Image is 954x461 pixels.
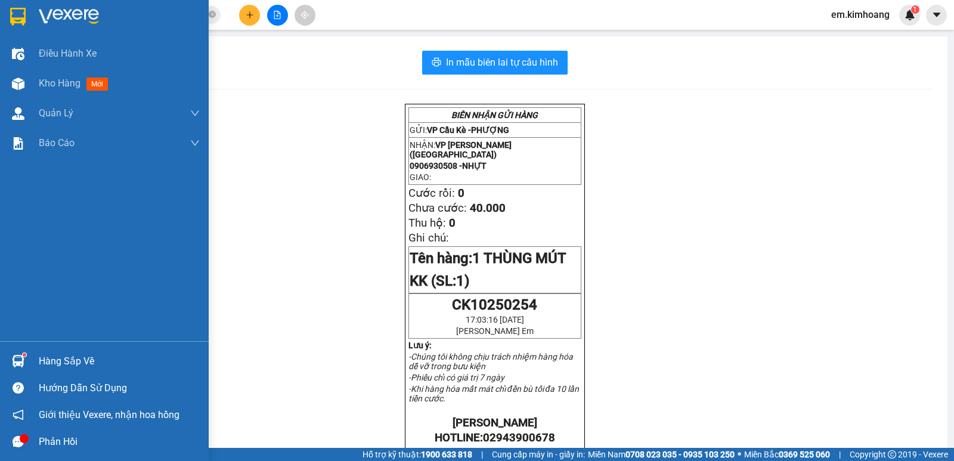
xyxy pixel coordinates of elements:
[427,125,509,135] span: VP Cầu Kè -
[363,448,472,461] span: Hỗ trợ kỹ thuật:
[408,352,573,371] em: -Chúng tôi không chịu trách nhiệm hàng hóa dễ vỡ trong bưu kiện
[779,450,830,459] strong: 0369 525 060
[466,315,524,324] span: 17:03:16 [DATE]
[913,5,917,14] span: 1
[408,216,446,230] span: Thu hộ:
[12,78,24,90] img: warehouse-icon
[456,273,469,289] span: 1)
[625,450,735,459] strong: 0708 023 035 - 0935 103 250
[246,11,254,19] span: plus
[209,11,216,18] span: close-circle
[12,48,24,60] img: warehouse-icon
[13,409,24,420] span: notification
[408,202,467,215] span: Chưa cước:
[39,46,97,61] span: Điều hành xe
[911,5,919,14] sup: 1
[905,10,915,20] img: icon-new-feature
[190,109,200,118] span: down
[410,250,566,289] span: Tên hàng:
[408,384,580,403] em: -Khi hàng hóa mất mát chỉ đền bù tối đa 10 lần tiền cước.
[738,452,741,457] span: ⚪️
[267,5,288,26] button: file-add
[456,326,534,336] span: [PERSON_NAME] Em
[926,5,947,26] button: caret-down
[39,352,200,370] div: Hàng sắp về
[86,78,108,91] span: mới
[588,448,735,461] span: Miền Nam
[39,379,200,397] div: Hướng dẫn sử dụng
[12,137,24,150] img: solution-icon
[410,161,487,171] span: 0906930508 -
[13,382,24,394] span: question-circle
[470,202,506,215] span: 40.000
[462,161,487,171] span: NHỰT
[408,187,455,200] span: Cước rồi:
[839,448,841,461] span: |
[39,106,73,120] span: Quản Lý
[931,10,942,20] span: caret-down
[410,172,431,182] span: GIAO:
[239,5,260,26] button: plus
[12,355,24,367] img: warehouse-icon
[408,231,449,245] span: Ghi chú:
[39,78,80,89] span: Kho hàng
[23,353,26,357] sup: 1
[410,140,512,159] span: VP [PERSON_NAME] ([GEOGRAPHIC_DATA])
[408,373,504,382] em: -Phiếu chỉ có giá trị 7 ngày
[301,11,309,19] span: aim
[410,125,580,135] p: GỬI:
[492,448,585,461] span: Cung cấp máy in - giấy in:
[822,7,899,22] span: em.kimhoang
[39,433,200,451] div: Phản hồi
[452,296,537,313] span: CK10250254
[295,5,315,26] button: aim
[481,448,483,461] span: |
[10,8,26,26] img: logo-vxr
[471,125,509,135] span: PHƯỢNG
[449,216,456,230] span: 0
[451,110,538,120] strong: BIÊN NHẬN GỬI HÀNG
[422,51,568,75] button: printerIn mẫu biên lai tự cấu hình
[273,11,281,19] span: file-add
[744,448,830,461] span: Miền Bắc
[421,450,472,459] strong: 1900 633 818
[410,140,580,159] p: NHẬN:
[410,250,566,289] span: 1 THÙNG MÚT KK (SL:
[39,407,179,422] span: Giới thiệu Vexere, nhận hoa hồng
[13,436,24,447] span: message
[12,107,24,120] img: warehouse-icon
[483,431,555,444] span: 02943900678
[458,187,464,200] span: 0
[190,138,200,148] span: down
[453,416,537,429] strong: [PERSON_NAME]
[446,55,558,70] span: In mẫu biên lai tự cấu hình
[408,341,432,350] strong: Lưu ý:
[39,135,75,150] span: Báo cáo
[435,431,555,444] strong: HOTLINE:
[432,57,441,69] span: printer
[209,10,216,21] span: close-circle
[888,450,896,459] span: copyright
